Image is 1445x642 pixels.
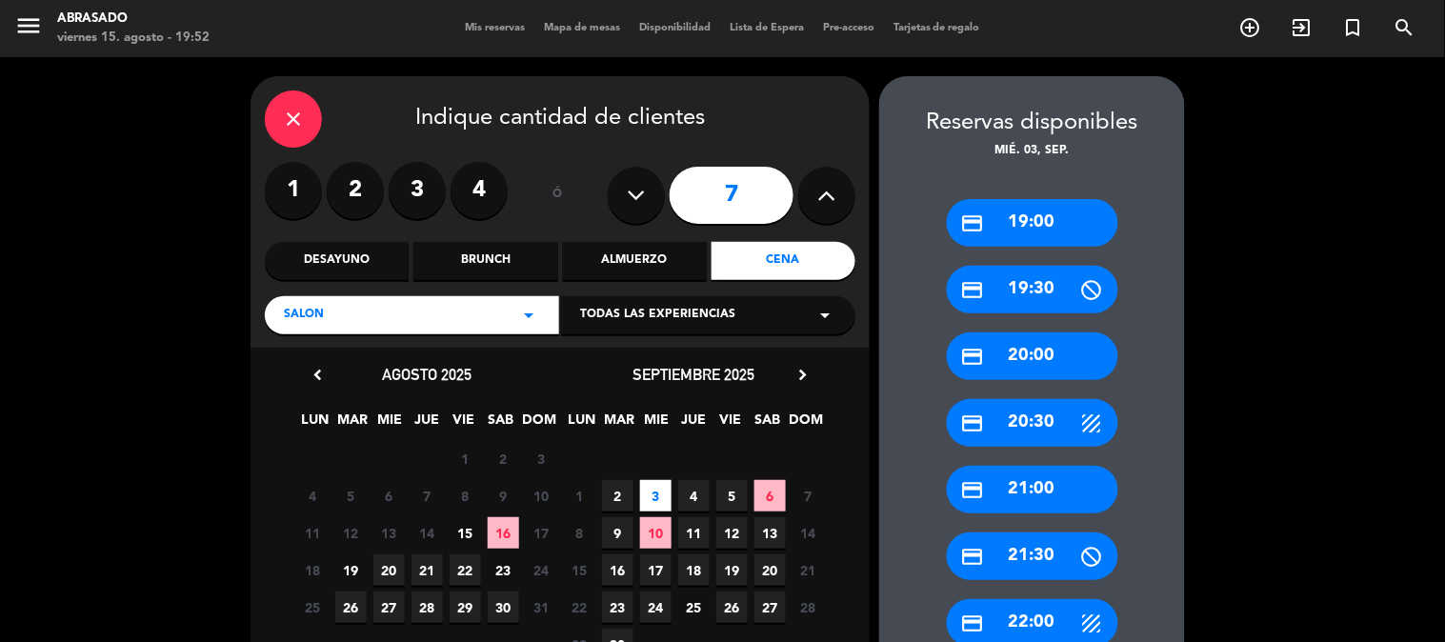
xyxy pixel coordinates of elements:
span: Pre-acceso [813,23,884,33]
span: 9 [602,517,633,549]
span: 30 [488,592,519,623]
span: septiembre 2025 [632,365,754,384]
div: Reservas disponibles [879,105,1185,142]
label: 1 [265,162,322,219]
span: 3 [526,443,557,474]
span: Mis reservas [455,23,534,33]
div: ó [527,162,589,229]
div: 19:30 [947,266,1118,313]
span: Todas las experiencias [580,306,735,325]
span: 18 [297,554,329,586]
span: 25 [297,592,329,623]
span: LUN [567,409,598,440]
span: 6 [754,480,786,512]
span: 21 [411,554,443,586]
label: 4 [451,162,508,219]
span: DOM [790,409,821,440]
span: 20 [754,554,786,586]
span: 4 [678,480,710,512]
span: MAR [604,409,635,440]
span: JUE [411,409,443,440]
div: viernes 15. agosto - 19:52 [57,29,210,48]
span: 10 [640,517,672,549]
i: credit_card [961,612,985,635]
span: 29 [450,592,481,623]
span: 7 [793,480,824,512]
span: 18 [678,554,710,586]
button: menu [14,11,43,47]
i: turned_in_not [1342,16,1365,39]
span: 10 [526,480,557,512]
span: 4 [297,480,329,512]
div: Desayuno [265,242,409,280]
span: 17 [640,554,672,586]
span: 3 [640,480,672,512]
span: VIE [715,409,747,440]
span: 23 [602,592,633,623]
span: 16 [602,554,633,586]
span: 1 [450,443,481,474]
span: 19 [335,554,367,586]
i: chevron_left [308,365,328,385]
div: mié. 03, sep. [879,142,1185,161]
div: Brunch [413,242,557,280]
i: credit_card [961,278,985,302]
span: MIE [374,409,406,440]
span: 15 [450,517,481,549]
i: search [1394,16,1416,39]
span: 5 [335,480,367,512]
div: 21:00 [947,466,1118,513]
span: 24 [526,554,557,586]
span: 14 [793,517,824,549]
span: SAB [753,409,784,440]
span: 24 [640,592,672,623]
span: 20 [373,554,405,586]
span: MAR [337,409,369,440]
span: 9 [488,480,519,512]
span: 15 [564,554,595,586]
span: JUE [678,409,710,440]
span: 11 [678,517,710,549]
i: credit_card [961,545,985,569]
span: 27 [373,592,405,623]
span: Salon [284,306,324,325]
i: credit_card [961,211,985,235]
div: Almuerzo [563,242,707,280]
span: 12 [335,517,367,549]
span: 5 [716,480,748,512]
i: arrow_drop_down [813,304,836,327]
div: 21:30 [947,532,1118,580]
span: Tarjetas de regalo [884,23,990,33]
span: 21 [793,554,824,586]
i: credit_card [961,345,985,369]
label: 3 [389,162,446,219]
span: 2 [488,443,519,474]
span: 22 [564,592,595,623]
span: 16 [488,517,519,549]
div: 20:00 [947,332,1118,380]
i: menu [14,11,43,40]
span: 7 [411,480,443,512]
i: add_circle_outline [1239,16,1262,39]
span: VIE [449,409,480,440]
div: Indique cantidad de clientes [265,90,855,148]
span: 17 [526,517,557,549]
span: 26 [716,592,748,623]
span: 26 [335,592,367,623]
span: 13 [754,517,786,549]
span: 22 [450,554,481,586]
span: 1 [564,480,595,512]
span: 14 [411,517,443,549]
span: Disponibilidad [630,23,720,33]
span: MIE [641,409,672,440]
div: 19:00 [947,199,1118,247]
i: arrow_drop_down [517,304,540,327]
div: Abrasado [57,10,210,29]
label: 2 [327,162,384,219]
span: 25 [678,592,710,623]
span: 13 [373,517,405,549]
span: 28 [411,592,443,623]
div: Cena [712,242,855,280]
span: 11 [297,517,329,549]
span: Mapa de mesas [534,23,630,33]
